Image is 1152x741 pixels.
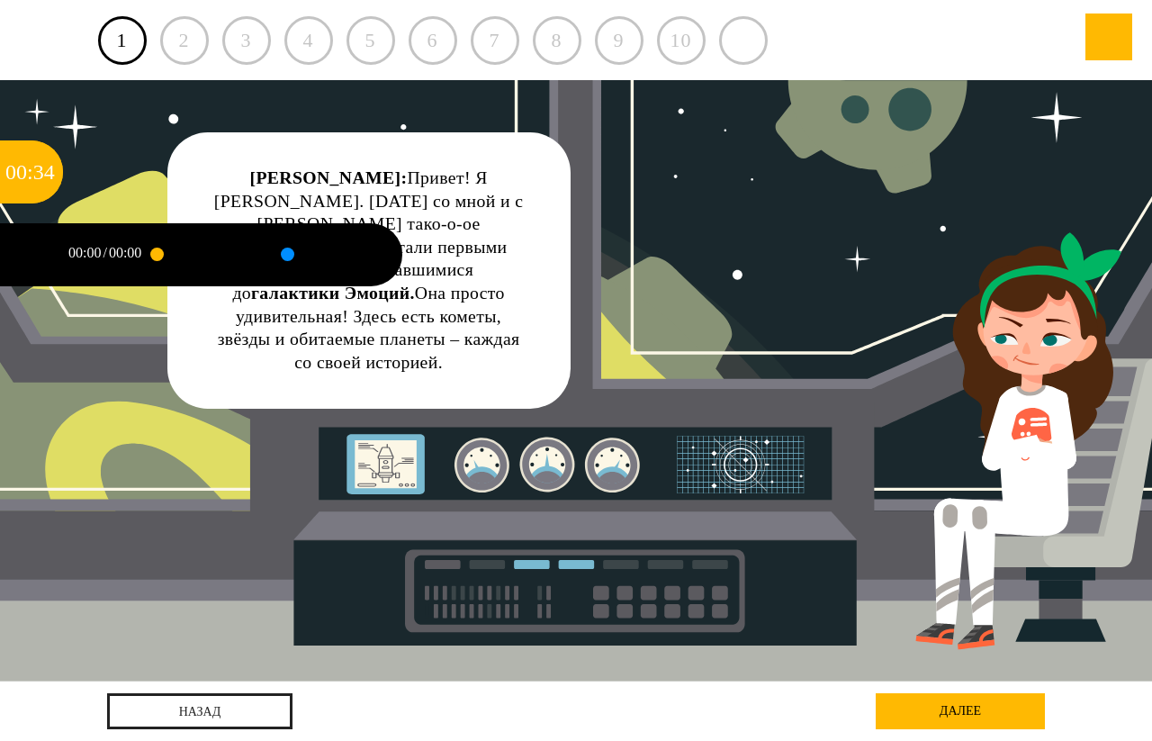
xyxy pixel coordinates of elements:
div: Привет! Я [PERSON_NAME]. [DATE] со мной и с [PERSON_NAME] тако-о-ое приключилось! Мы стали первым... [213,167,525,374]
div: : [27,140,33,203]
div: 34 [33,140,55,203]
div: 7 [471,16,519,65]
div: Нажми на ГЛАЗ, чтобы скрыть текст и посмотреть картинку полностью [526,142,560,176]
div: 00:00 [109,246,141,260]
div: 4 [284,16,333,65]
div: 3 [222,16,271,65]
div: далее [876,693,1045,729]
a: 1 [98,16,147,65]
div: 6 [409,16,457,65]
strong: галактики Эмоций. [251,283,415,303]
div: 2 [160,16,209,65]
div: / [103,246,106,260]
div: 10 [657,16,706,65]
a: назад [107,693,292,729]
div: 5 [346,16,395,65]
div: 00 [5,140,27,203]
div: 00:00 [68,246,101,260]
div: 9 [595,16,643,65]
div: 8 [533,16,581,65]
strong: [PERSON_NAME]: [249,167,407,187]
